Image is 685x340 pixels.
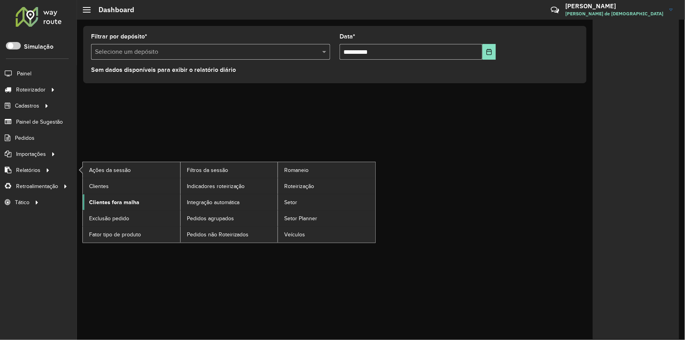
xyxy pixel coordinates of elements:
[83,194,180,210] a: Clientes fora malha
[83,210,180,226] a: Exclusão pedido
[89,214,129,223] span: Exclusão pedido
[181,178,278,194] a: Indicadores roteirização
[482,44,496,60] button: Choose Date
[187,166,228,174] span: Filtros da sessão
[181,194,278,210] a: Integração automática
[187,182,245,190] span: Indicadores roteirização
[16,166,40,174] span: Relatórios
[278,227,375,242] a: Veículos
[16,86,46,94] span: Roteirizador
[284,198,297,207] span: Setor
[83,162,180,178] a: Ações da sessão
[278,178,375,194] a: Roteirização
[15,134,35,142] span: Pedidos
[284,166,309,174] span: Romaneio
[187,230,249,239] span: Pedidos não Roteirizados
[181,210,278,226] a: Pedidos agrupados
[17,69,31,78] span: Painel
[546,2,563,18] a: Contato Rápido
[24,42,53,51] label: Simulação
[565,2,663,10] h3: [PERSON_NAME]
[278,194,375,210] a: Setor
[284,214,317,223] span: Setor Planner
[187,198,240,207] span: Integração automática
[91,32,147,41] label: Filtrar por depósito
[284,182,314,190] span: Roteirização
[181,227,278,242] a: Pedidos não Roteirizados
[16,182,58,190] span: Retroalimentação
[181,162,278,178] a: Filtros da sessão
[187,214,234,223] span: Pedidos agrupados
[16,150,46,158] span: Importações
[89,230,141,239] span: Fator tipo de produto
[278,210,375,226] a: Setor Planner
[15,102,39,110] span: Cadastros
[15,198,29,207] span: Tático
[565,10,663,17] span: [PERSON_NAME] de [DEMOGRAPHIC_DATA]
[83,227,180,242] a: Fator tipo de produto
[89,198,139,207] span: Clientes fora malha
[89,166,131,174] span: Ações da sessão
[284,230,305,239] span: Veículos
[91,5,134,14] h2: Dashboard
[278,162,375,178] a: Romaneio
[83,178,180,194] a: Clientes
[16,118,63,126] span: Painel de Sugestão
[340,32,355,41] label: Data
[91,65,236,75] label: Sem dados disponíveis para exibir o relatório diário
[89,182,109,190] span: Clientes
